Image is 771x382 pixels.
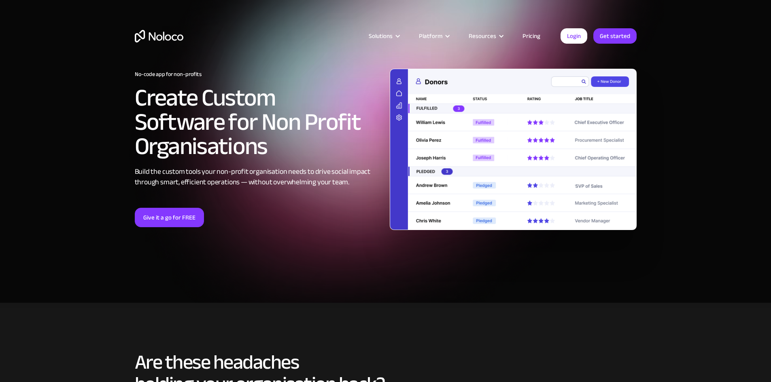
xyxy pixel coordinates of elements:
div: Solutions [359,31,409,41]
a: Give it a go for FREE [135,208,204,227]
div: Resources [469,31,496,41]
a: home [135,30,183,42]
div: Resources [459,31,512,41]
div: Build the custom tools your non-profit organisation needs to drive social impact through smart, e... [135,167,382,188]
a: Get started [593,28,637,44]
div: Platform [409,31,459,41]
h2: Create Custom Software for Non Profit Organisations [135,86,382,158]
a: Login [561,28,587,44]
a: Pricing [512,31,550,41]
div: Platform [419,31,442,41]
div: Solutions [369,31,393,41]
